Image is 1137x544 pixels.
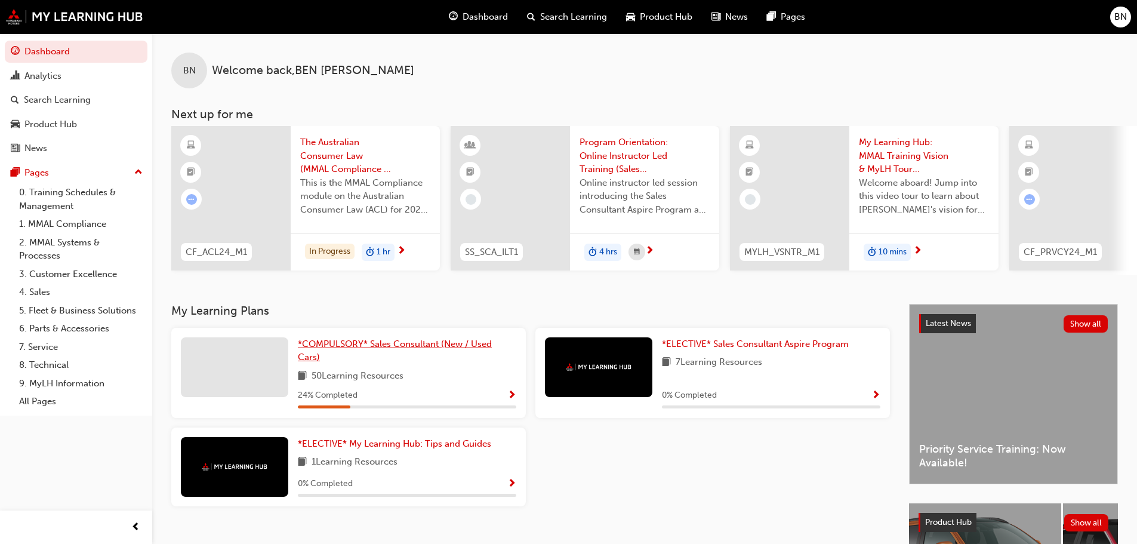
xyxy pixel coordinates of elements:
h3: Next up for me [152,107,1137,121]
a: All Pages [14,392,147,411]
span: *COMPULSORY* Sales Consultant (New / Used Cars) [298,339,492,363]
a: *COMPULSORY* Sales Consultant (New / Used Cars) [298,337,516,364]
h3: My Learning Plans [171,304,890,318]
span: BN [183,64,196,78]
a: guage-iconDashboard [439,5,517,29]
span: Priority Service Training: Now Available! [919,442,1108,469]
span: book-icon [662,355,671,370]
span: 1 hr [377,245,390,259]
span: next-icon [645,246,654,257]
a: 6. Parts & Accessories [14,319,147,338]
div: Analytics [24,69,61,83]
button: Show all [1064,315,1108,333]
span: car-icon [626,10,635,24]
span: Pages [781,10,805,24]
a: Dashboard [5,41,147,63]
span: guage-icon [11,47,20,57]
span: 1 Learning Resources [312,455,398,470]
span: 50 Learning Resources [312,369,403,384]
a: 8. Technical [14,356,147,374]
span: booktick-icon [745,165,754,180]
div: Product Hub [24,118,77,131]
span: SS_SCA_ILT1 [465,245,518,259]
a: Analytics [5,65,147,87]
a: 9. MyLH Information [14,374,147,393]
span: My Learning Hub: MMAL Training Vision & MyLH Tour (Elective) [859,136,989,176]
span: news-icon [11,143,20,154]
span: learningRecordVerb_ATTEMPT-icon [1024,194,1035,205]
span: car-icon [11,119,20,130]
span: *ELECTIVE* Sales Consultant Aspire Program [662,339,849,349]
a: Search Learning [5,89,147,111]
span: News [725,10,748,24]
span: Show Progress [507,391,516,401]
span: learningResourceType_ELEARNING-icon [1025,138,1033,153]
span: *ELECTIVE* My Learning Hub: Tips and Guides [298,438,491,449]
span: up-icon [134,165,143,180]
span: 7 Learning Resources [676,355,762,370]
span: learningRecordVerb_ATTEMPT-icon [186,194,197,205]
span: 0 % Completed [662,389,717,402]
span: This is the MMAL Compliance module on the Australian Consumer Law (ACL) for 2024. Complete this m... [300,176,430,217]
a: 5. Fleet & Business Solutions [14,302,147,320]
img: mmal [202,463,267,471]
span: search-icon [11,95,19,106]
a: 7. Service [14,338,147,356]
a: 4. Sales [14,283,147,302]
button: Show all [1064,514,1109,531]
a: Product Hub [5,113,147,136]
span: 10 mins [879,245,907,259]
span: learningRecordVerb_NONE-icon [745,194,756,205]
div: In Progress [305,244,355,260]
img: mmal [6,9,143,24]
span: Welcome aboard! Jump into this video tour to learn about [PERSON_NAME]'s vision for your learning... [859,176,989,217]
a: 1. MMAL Compliance [14,215,147,233]
span: learningRecordVerb_NONE-icon [466,194,476,205]
a: *ELECTIVE* Sales Consultant Aspire Program [662,337,853,351]
a: CF_ACL24_M1The Australian Consumer Law (MMAL Compliance - 2024)This is the MMAL Compliance module... [171,126,440,271]
span: booktick-icon [187,165,195,180]
span: MYLH_VSNTR_M1 [744,245,819,259]
span: booktick-icon [1025,165,1033,180]
span: Latest News [926,318,971,328]
span: Show Progress [507,479,516,490]
a: 2. MMAL Systems & Processes [14,233,147,265]
a: *ELECTIVE* My Learning Hub: Tips and Guides [298,437,496,451]
span: Welcome back , BEN [PERSON_NAME] [212,64,414,78]
button: Pages [5,162,147,184]
span: duration-icon [868,245,876,260]
span: The Australian Consumer Law (MMAL Compliance - 2024) [300,136,430,176]
a: 3. Customer Excellence [14,265,147,284]
div: Pages [24,166,49,180]
button: Show Progress [871,388,880,403]
span: 24 % Completed [298,389,358,402]
span: learningResourceType_ELEARNING-icon [745,138,754,153]
img: mmal [566,363,631,371]
button: BN [1110,7,1131,27]
span: 0 % Completed [298,477,353,491]
span: duration-icon [588,245,597,260]
span: Product Hub [925,517,972,527]
span: Online instructor led session introducing the Sales Consultant Aspire Program and outlining what ... [580,176,710,217]
span: chart-icon [11,71,20,82]
span: prev-icon [131,520,140,535]
span: Show Progress [871,391,880,401]
span: next-icon [397,246,406,257]
span: learningResourceType_INSTRUCTOR_LED-icon [466,138,474,153]
span: BN [1114,10,1127,24]
div: Search Learning [24,93,91,107]
span: calendar-icon [634,245,640,260]
span: CF_ACL24_M1 [186,245,247,259]
span: Program Orientation: Online Instructor Led Training (Sales Consultant Aspire Program) [580,136,710,176]
span: Search Learning [540,10,607,24]
span: CF_PRVCY24_M1 [1024,245,1097,259]
span: pages-icon [767,10,776,24]
span: learningResourceType_ELEARNING-icon [187,138,195,153]
span: next-icon [913,246,922,257]
span: news-icon [711,10,720,24]
span: Product Hub [640,10,692,24]
a: search-iconSearch Learning [517,5,617,29]
a: pages-iconPages [757,5,815,29]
